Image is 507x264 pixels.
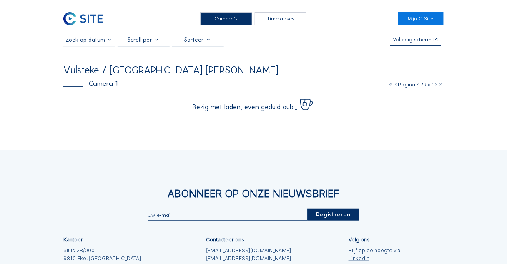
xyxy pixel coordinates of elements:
div: Camera 1 [63,80,118,87]
div: Abonneer op onze nieuwsbrief [63,189,444,199]
div: Timelapses [255,12,306,25]
img: C-SITE Logo [63,12,103,25]
div: Kantoor [63,237,83,242]
a: Mijn C-Site [398,12,444,25]
span: Bezig met laden, even geduld aub... [193,104,297,111]
div: Volledig scherm [393,37,432,42]
div: Volg ons [349,237,370,242]
div: Camera's [201,12,252,25]
a: [EMAIL_ADDRESS][DOMAIN_NAME] [206,255,291,263]
a: [EMAIL_ADDRESS][DOMAIN_NAME] [206,247,291,255]
div: Registreren [308,209,359,221]
input: Uw e-mail [148,212,307,219]
a: C-SITE Logo [63,12,109,25]
span: Pagina 4 / 567 [398,81,434,88]
a: Linkedin [349,255,401,263]
div: Vulsteke / [GEOGRAPHIC_DATA] [PERSON_NAME] [63,65,279,75]
div: Contacteer ons [206,237,244,242]
input: Zoek op datum 󰅀 [63,36,115,43]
